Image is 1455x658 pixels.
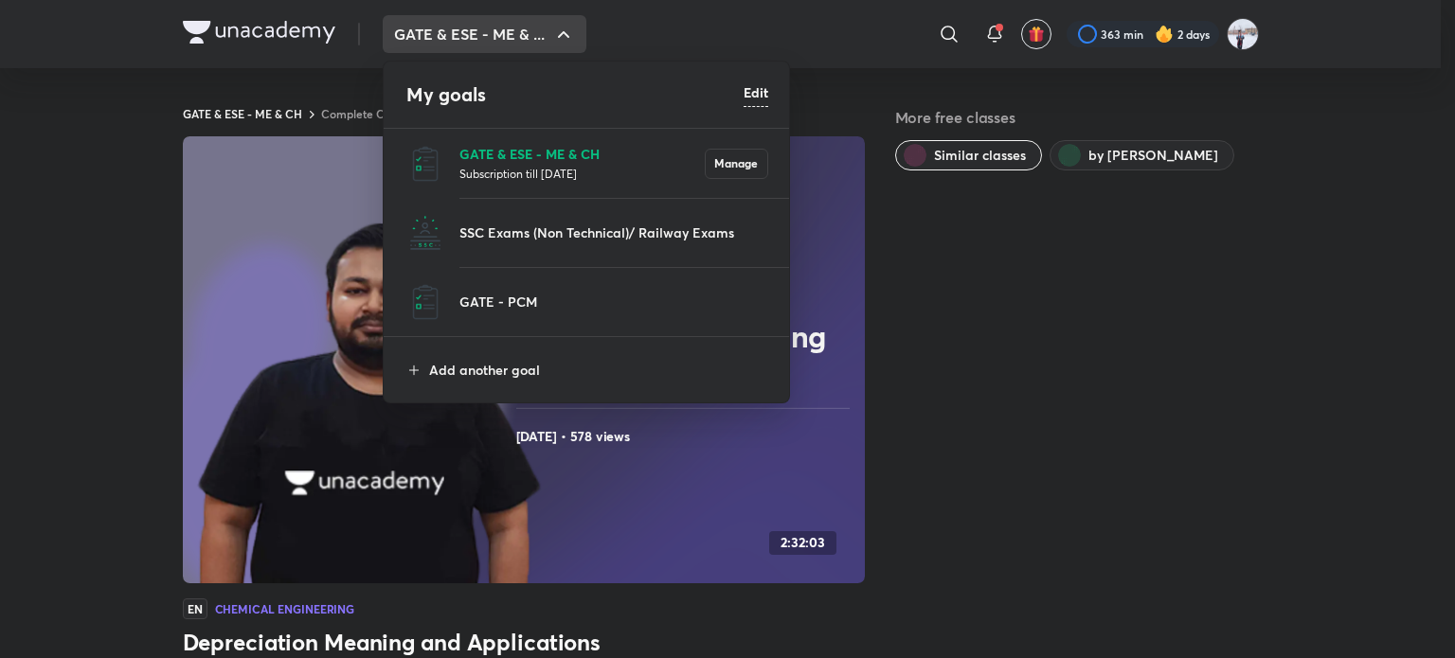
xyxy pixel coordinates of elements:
p: SSC Exams (Non Technical)/ Railway Exams [459,222,768,242]
p: Subscription till [DATE] [459,164,705,183]
button: Manage [705,149,768,179]
p: Add another goal [429,360,768,380]
h6: Edit [744,82,768,102]
h4: My goals [406,80,744,109]
img: SSC Exams (Non Technical)/ Railway Exams [406,214,444,252]
p: GATE & ESE - ME & CH [459,144,705,164]
img: GATE - PCM [406,283,444,321]
img: GATE & ESE - ME & CH [406,145,444,183]
p: GATE - PCM [459,292,768,311]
